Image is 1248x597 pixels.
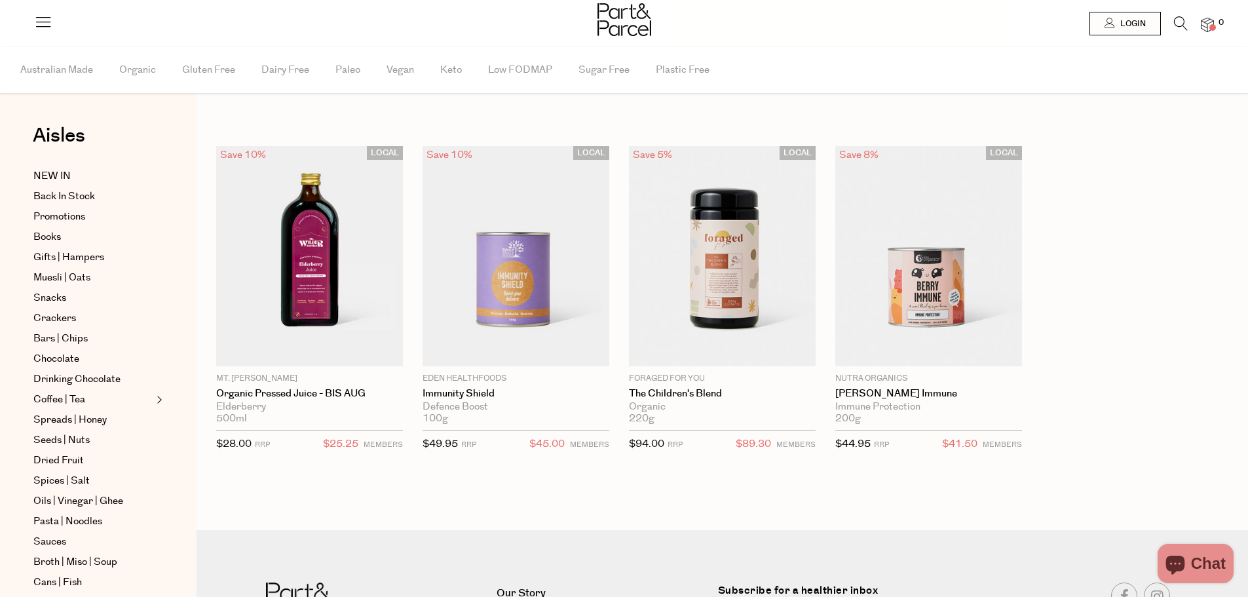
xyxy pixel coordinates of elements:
[33,209,153,225] a: Promotions
[216,146,403,366] img: Organic Pressed Juice - BIS AUG
[216,437,252,451] span: $28.00
[33,290,153,306] a: Snacks
[1154,544,1238,587] inbox-online-store-chat: Shopify online store chat
[33,372,153,387] a: Drinking Chocolate
[33,575,82,590] span: Cans | Fish
[461,440,476,450] small: RRP
[33,392,85,408] span: Coffee | Tea
[33,473,153,489] a: Spices | Salt
[33,311,153,326] a: Crackers
[33,209,85,225] span: Promotions
[261,47,309,93] span: Dairy Free
[33,554,153,570] a: Broth | Miso | Soup
[387,47,414,93] span: Vegan
[629,388,816,400] a: The Children's Blend
[364,440,403,450] small: MEMBERS
[983,440,1022,450] small: MEMBERS
[578,47,630,93] span: Sugar Free
[629,401,816,413] div: Organic
[33,392,153,408] a: Coffee | Tea
[668,440,683,450] small: RRP
[656,47,709,93] span: Plastic Free
[529,436,565,453] span: $45.00
[216,413,247,425] span: 500ml
[423,437,458,451] span: $49.95
[573,146,609,160] span: LOCAL
[33,433,153,448] a: Seeds | Nuts
[33,433,90,448] span: Seeds | Nuts
[629,437,664,451] span: $94.00
[216,146,270,164] div: Save 10%
[570,440,609,450] small: MEMBERS
[597,3,651,36] img: Part&Parcel
[367,146,403,160] span: LOCAL
[33,250,153,265] a: Gifts | Hampers
[835,146,882,164] div: Save 8%
[33,493,153,509] a: Oils | Vinegar | Ghee
[33,121,85,150] span: Aisles
[835,146,1022,366] img: Berry Immune
[835,437,871,451] span: $44.95
[33,189,95,204] span: Back In Stock
[488,47,552,93] span: Low FODMAP
[33,168,71,184] span: NEW IN
[736,436,771,453] span: $89.30
[33,514,153,530] a: Pasta | Noodles
[33,331,153,347] a: Bars | Chips
[33,372,121,387] span: Drinking Chocolate
[119,47,156,93] span: Organic
[423,146,476,164] div: Save 10%
[33,168,153,184] a: NEW IN
[33,554,117,570] span: Broth | Miso | Soup
[1201,18,1214,31] a: 0
[33,453,84,469] span: Dried Fruit
[629,373,816,385] p: Foraged For You
[33,270,90,286] span: Muesli | Oats
[986,146,1022,160] span: LOCAL
[1089,12,1161,35] a: Login
[942,436,977,453] span: $41.50
[629,146,676,164] div: Save 5%
[216,401,403,413] div: Elderberry
[835,388,1022,400] a: [PERSON_NAME] Immune
[33,534,153,550] a: Sauces
[874,440,889,450] small: RRP
[1117,18,1146,29] span: Login
[33,229,61,245] span: Books
[216,373,403,385] p: Mt. [PERSON_NAME]
[20,47,93,93] span: Australian Made
[33,534,66,550] span: Sauces
[33,250,104,265] span: Gifts | Hampers
[440,47,462,93] span: Keto
[335,47,360,93] span: Paleo
[835,373,1022,385] p: Nutra Organics
[1215,17,1227,29] span: 0
[780,146,816,160] span: LOCAL
[33,126,85,159] a: Aisles
[33,453,153,469] a: Dried Fruit
[153,392,162,408] button: Expand/Collapse Coffee | Tea
[33,514,102,530] span: Pasta | Noodles
[629,413,654,425] span: 220g
[33,575,153,590] a: Cans | Fish
[835,413,861,425] span: 200g
[423,401,609,413] div: Defence Boost
[776,440,816,450] small: MEMBERS
[33,351,153,367] a: Chocolate
[423,413,448,425] span: 100g
[629,146,816,366] img: The Children's Blend
[423,373,609,385] p: Eden Healthfoods
[33,290,66,306] span: Snacks
[33,412,153,428] a: Spreads | Honey
[33,412,107,428] span: Spreads | Honey
[33,189,153,204] a: Back In Stock
[33,229,153,245] a: Books
[33,311,76,326] span: Crackers
[835,401,1022,413] div: Immune Protection
[423,146,609,366] img: Immunity Shield
[323,436,358,453] span: $25.25
[33,351,79,367] span: Chocolate
[33,473,90,489] span: Spices | Salt
[33,331,88,347] span: Bars | Chips
[423,388,609,400] a: Immunity Shield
